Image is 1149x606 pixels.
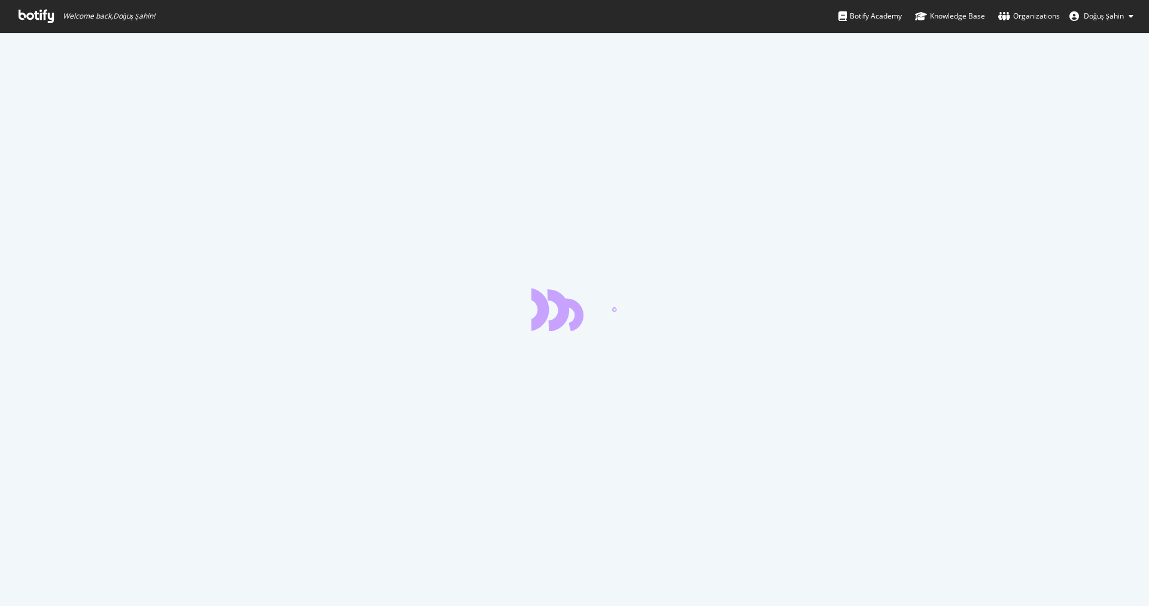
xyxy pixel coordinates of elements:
[63,11,155,21] span: Welcome back, Doğuş Şahin !
[1084,11,1124,21] span: Doğuş Şahin
[998,10,1060,22] div: Organizations
[531,288,618,331] div: animation
[915,10,985,22] div: Knowledge Base
[1060,7,1143,26] button: Doğuş Şahin
[838,10,902,22] div: Botify Academy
